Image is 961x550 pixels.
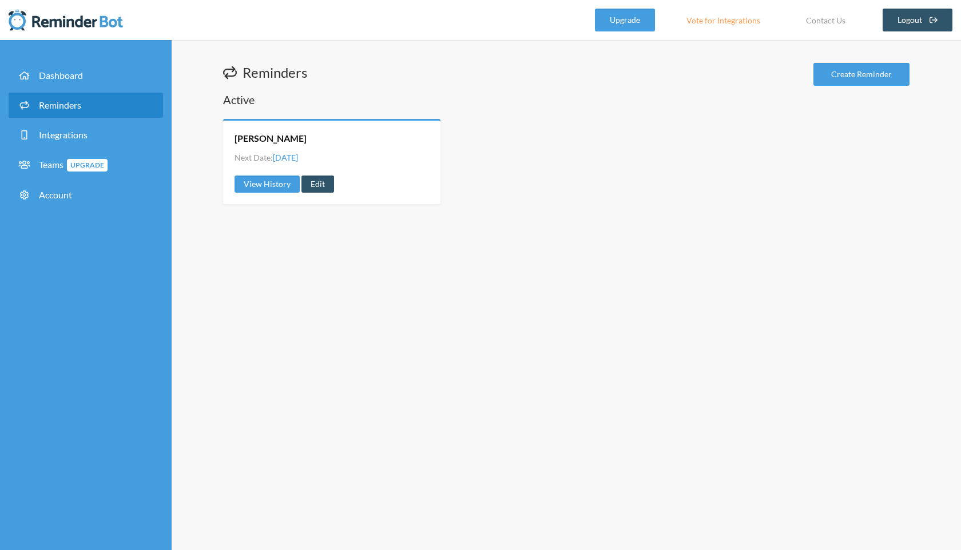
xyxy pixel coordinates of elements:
h2: Active [223,91,910,107]
h1: Reminders [223,63,307,82]
a: Logout [883,9,953,31]
span: Dashboard [39,70,83,81]
a: Integrations [9,122,163,148]
a: [PERSON_NAME] [235,132,307,145]
img: Reminder Bot [9,9,123,31]
a: Account [9,182,163,208]
a: View History [235,176,300,193]
li: Next Date: [235,152,298,164]
span: Account [39,189,72,200]
span: Upgrade [67,159,108,172]
a: TeamsUpgrade [9,152,163,178]
a: Vote for Integrations [672,9,775,31]
a: Edit [301,176,334,193]
a: Dashboard [9,63,163,88]
a: Reminders [9,93,163,118]
span: Teams [39,159,108,170]
span: [DATE] [273,153,298,162]
span: Integrations [39,129,88,140]
span: Reminders [39,99,81,110]
a: Upgrade [595,9,655,31]
a: Create Reminder [813,63,910,86]
a: Contact Us [792,9,860,31]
